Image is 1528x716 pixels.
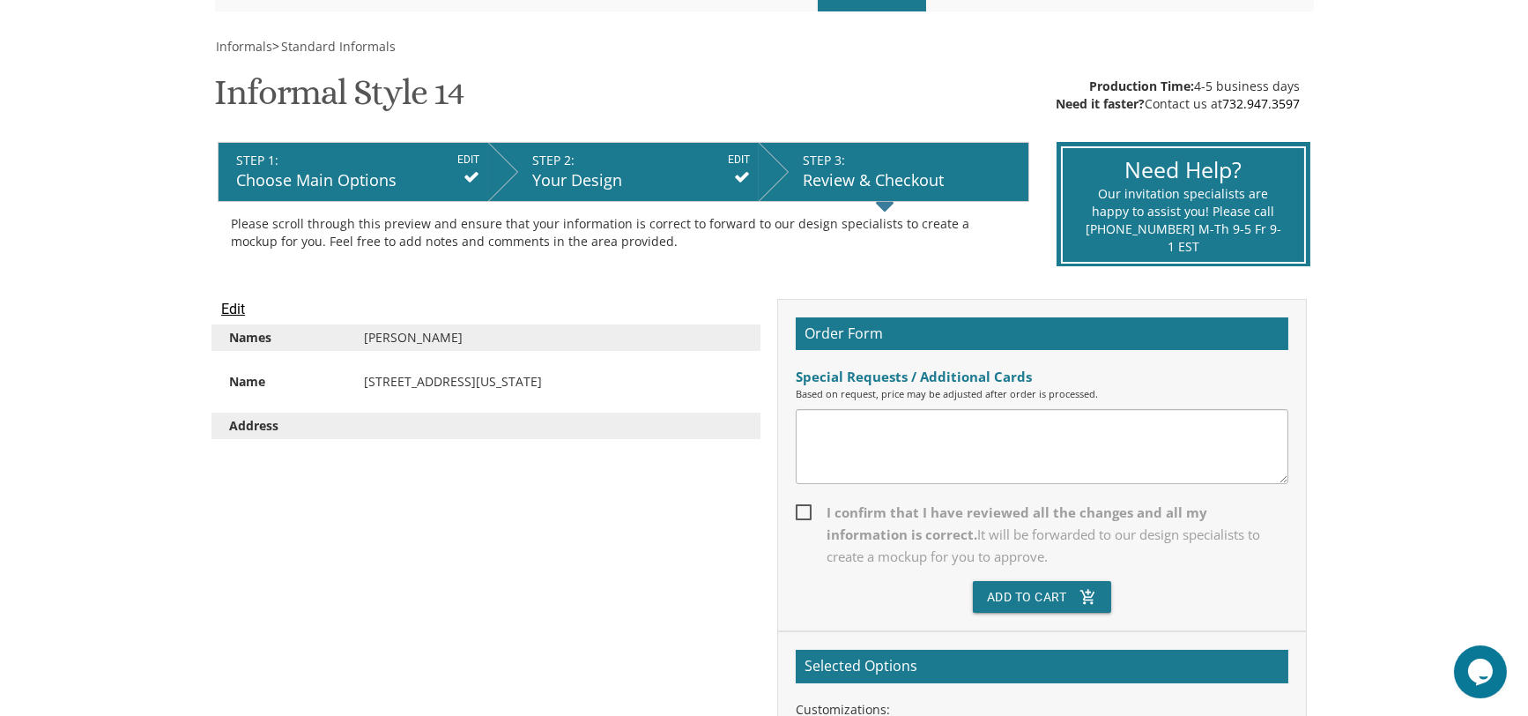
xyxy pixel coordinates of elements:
[532,152,750,169] div: STEP 2:
[1085,154,1281,186] div: Need Help?
[1057,78,1301,113] div: 4-5 business days Contact us at
[216,373,351,391] div: Name
[351,373,756,391] div: [STREET_ADDRESS][US_STATE]
[796,502,1288,568] span: I confirm that I have reviewed all the changes and all my information is correct.
[236,152,479,169] div: STEP 1:
[217,38,273,55] span: Informals
[728,152,750,168] input: EDIT
[216,417,351,435] div: Address
[827,526,1260,565] span: It will be forwarded to our design specialists to create a mockup for you to approve.
[215,73,465,125] h1: Informal Style 14
[1454,645,1510,698] iframe: chat widget
[282,38,397,55] span: Standard Informals
[532,169,750,192] div: Your Design
[803,169,1020,192] div: Review & Checkout
[1085,185,1281,256] div: Our invitation specialists are happy to assist you! Please call [PHONE_NUMBER] M-Th 9-5 Fr 9-1 EST
[796,387,1288,401] div: Based on request, price may be adjusted after order is processed.
[973,581,1112,613] button: Add To Cartadd_shopping_cart
[215,38,273,55] a: Informals
[231,215,1016,250] div: Please scroll through this preview and ensure that your information is correct to forward to our ...
[796,650,1288,683] h2: Selected Options
[1079,581,1097,613] i: add_shopping_cart
[273,38,397,55] span: >
[221,299,245,320] input: Edit
[280,38,397,55] a: Standard Informals
[1090,78,1195,94] span: Production Time:
[796,368,1288,386] div: Special Requests / Additional Cards
[1057,95,1146,112] span: Need it faster?
[803,152,1020,169] div: STEP 3:
[216,329,351,347] div: Names
[796,317,1288,351] h2: Order Form
[351,329,756,347] div: [PERSON_NAME]
[457,152,479,168] input: EDIT
[1223,95,1301,112] a: 732.947.3597
[236,169,479,192] div: Choose Main Options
